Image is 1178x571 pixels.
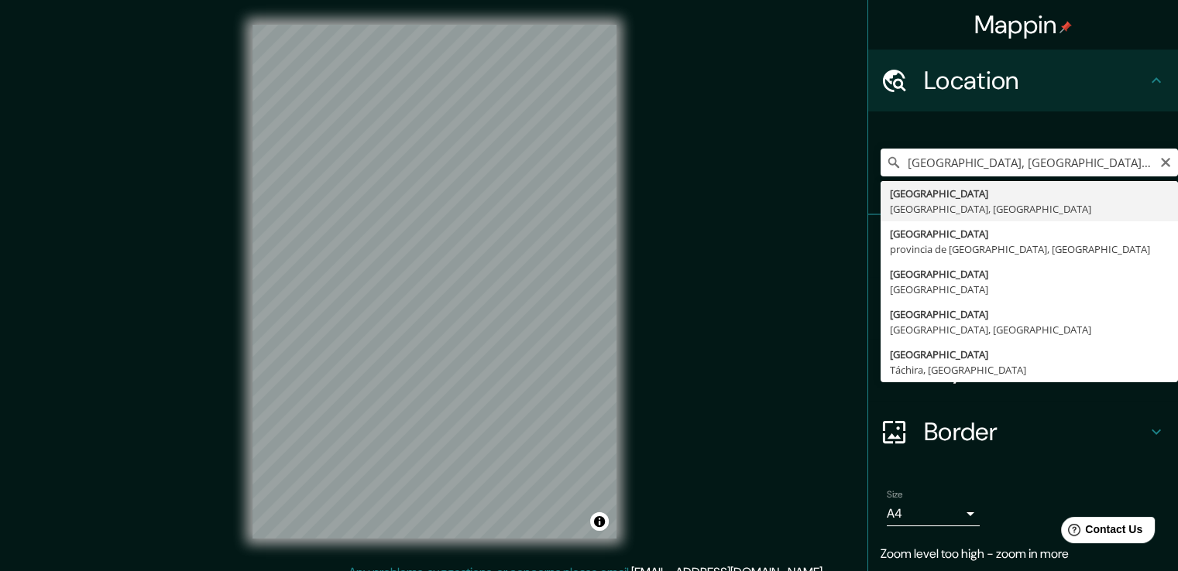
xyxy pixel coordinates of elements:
h4: Layout [924,354,1147,385]
div: [GEOGRAPHIC_DATA] [890,306,1169,322]
div: [GEOGRAPHIC_DATA] [890,266,1169,282]
h4: Location [924,65,1147,96]
canvas: Map [252,25,616,539]
div: Pins [868,215,1178,277]
p: Zoom level too high - zoom in more [881,545,1166,563]
div: Táchira, [GEOGRAPHIC_DATA] [890,362,1169,378]
input: Pick your city or area [881,149,1178,176]
img: pin-icon.png [1060,21,1072,33]
div: Border [868,401,1178,463]
button: Toggle attribution [590,512,609,531]
h4: Mappin [974,9,1073,40]
div: A4 [887,501,980,526]
div: [GEOGRAPHIC_DATA], [GEOGRAPHIC_DATA] [890,201,1169,217]
h4: Border [924,416,1147,447]
div: [GEOGRAPHIC_DATA] [890,282,1169,297]
div: [GEOGRAPHIC_DATA] [890,186,1169,201]
div: [GEOGRAPHIC_DATA], [GEOGRAPHIC_DATA] [890,322,1169,337]
div: [GEOGRAPHIC_DATA] [890,226,1169,241]
iframe: Help widget launcher [1040,511,1161,554]
div: Location [868,50,1178,111]
div: Style [868,277,1178,339]
div: [GEOGRAPHIC_DATA] [890,347,1169,362]
div: provincia de [GEOGRAPHIC_DATA], [GEOGRAPHIC_DATA] [890,241,1169,257]
label: Size [887,488,903,501]
div: Layout [868,339,1178,401]
button: Clear [1159,154,1172,169]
